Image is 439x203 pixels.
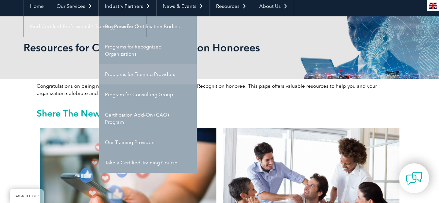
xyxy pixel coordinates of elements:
h2: Resources for Community Recognition Honorees [24,43,298,53]
a: Find Certified Professional / Training Provider [24,16,146,37]
img: en [429,3,437,9]
a: Our Training Providers [99,132,197,153]
a: Program for Consulting Group [99,84,197,105]
a: Programs for Training Providers [99,64,197,84]
a: Certification Add-On (CAO) Program [99,105,197,132]
p: Congratulations on being named a 2024 Exemplar Global Community Recognition honoree! This page of... [37,83,403,97]
img: contact-chat.png [406,170,422,187]
a: Take a Certified Training Course [99,153,197,173]
a: Programs for Certification Bodies [99,16,197,37]
h2: Shere The News [37,109,403,118]
a: BACK TO TOP [10,189,44,203]
a: Programs for Recognized Organizations [99,37,197,64]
